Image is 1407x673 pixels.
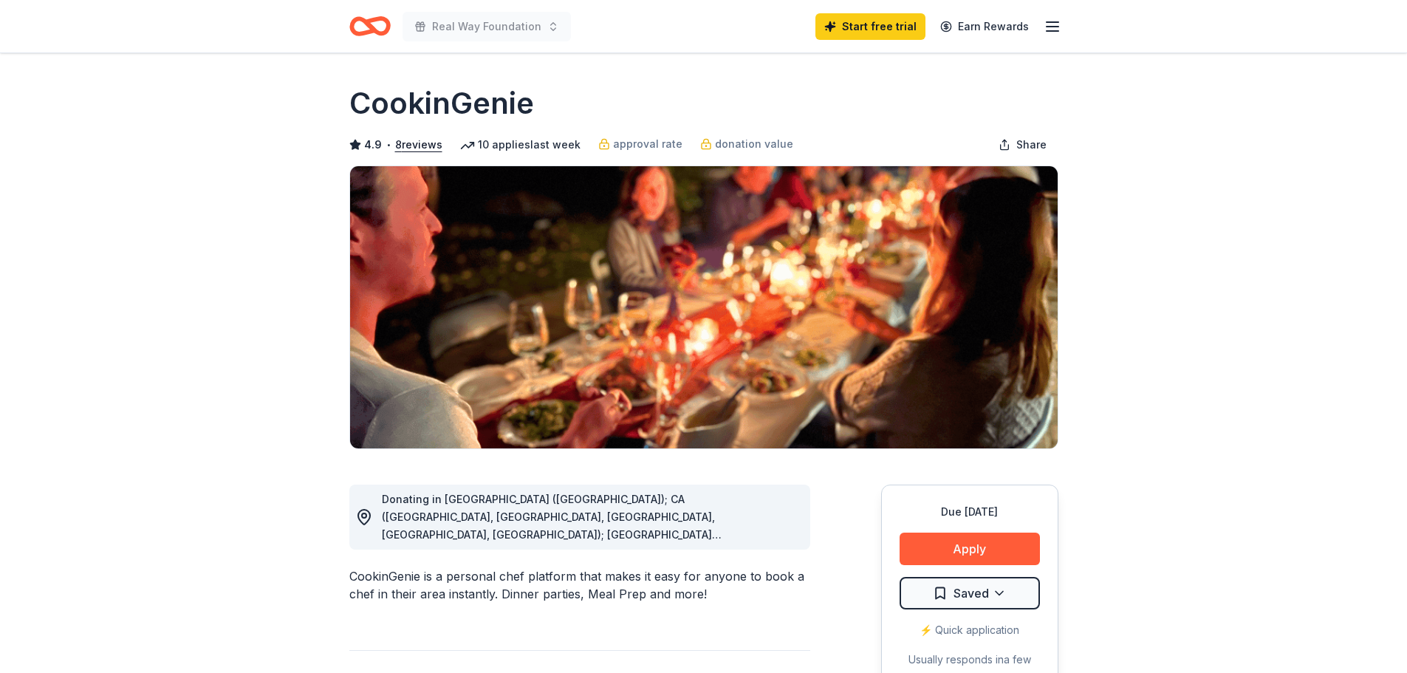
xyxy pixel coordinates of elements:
button: Real Way Foundation [403,12,571,41]
a: Home [349,9,391,44]
a: Start free trial [815,13,925,40]
span: approval rate [613,135,682,153]
button: Saved [900,577,1040,609]
a: donation value [700,135,793,153]
span: • [386,139,391,151]
span: 4.9 [364,136,382,154]
span: Real Way Foundation [432,18,541,35]
div: ⚡️ Quick application [900,621,1040,639]
div: 10 applies last week [460,136,581,154]
div: Due [DATE] [900,503,1040,521]
a: approval rate [598,135,682,153]
span: Saved [954,584,989,603]
div: CookinGenie is a personal chef platform that makes it easy for anyone to book a chef in their are... [349,567,810,603]
h1: CookinGenie [349,83,534,124]
button: Apply [900,533,1040,565]
img: Image for CookinGenie [350,166,1058,448]
span: Share [1016,136,1047,154]
button: Share [987,130,1058,160]
button: 8reviews [395,136,442,154]
a: Earn Rewards [931,13,1038,40]
span: donation value [715,135,793,153]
